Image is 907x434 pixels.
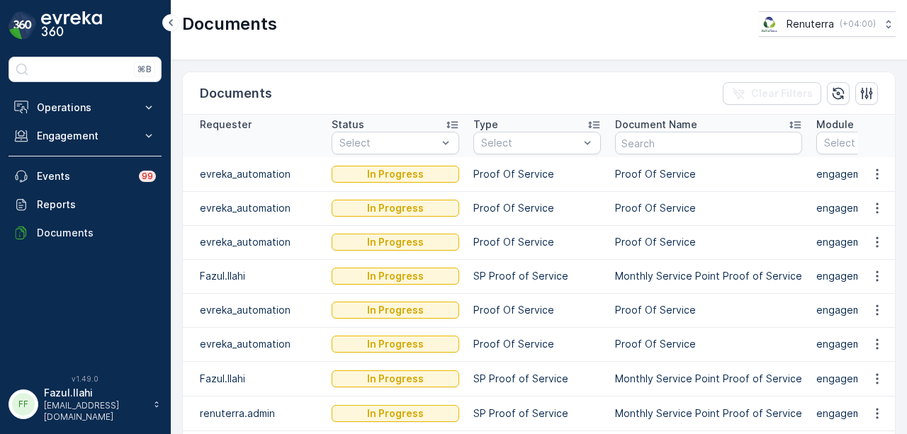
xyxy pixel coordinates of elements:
[367,167,424,181] p: In Progress
[9,11,37,40] img: logo
[608,327,809,361] td: Proof Of Service
[466,259,608,293] td: SP Proof of Service
[332,405,459,422] button: In Progress
[9,93,162,122] button: Operations
[339,136,437,150] p: Select
[183,259,325,293] td: Fazul.Ilahi
[608,293,809,327] td: Proof Of Service
[37,226,156,240] p: Documents
[12,393,35,416] div: FF
[332,118,364,132] p: Status
[367,201,424,215] p: In Progress
[615,118,697,132] p: Document Name
[183,191,325,225] td: evreka_automation
[41,11,102,40] img: logo_dark-DEwI_e13.png
[183,225,325,259] td: evreka_automation
[137,64,152,75] p: ⌘B
[787,17,834,31] p: Renuterra
[751,86,813,101] p: Clear Filters
[466,327,608,361] td: Proof Of Service
[182,13,277,35] p: Documents
[759,16,781,32] img: Screenshot_2024-07-26_at_13.33.01.png
[466,396,608,430] td: SP Proof of Service
[9,190,162,219] a: Reports
[332,200,459,217] button: In Progress
[183,157,325,191] td: evreka_automation
[840,18,876,30] p: ( +04:00 )
[332,336,459,353] button: In Progress
[9,219,162,247] a: Documents
[9,122,162,150] button: Engagement
[608,396,809,430] td: Monthly Service Point Proof of Service
[200,84,272,103] p: Documents
[332,166,459,183] button: In Progress
[466,157,608,191] td: Proof Of Service
[481,136,579,150] p: Select
[367,337,424,351] p: In Progress
[37,101,133,115] p: Operations
[44,386,146,400] p: Fazul.Ilahi
[608,157,809,191] td: Proof Of Service
[466,225,608,259] td: Proof Of Service
[816,118,854,132] p: Module
[723,82,821,105] button: Clear Filters
[183,327,325,361] td: evreka_automation
[466,293,608,327] td: Proof Of Service
[200,118,252,132] p: Requester
[332,234,459,251] button: In Progress
[367,269,424,283] p: In Progress
[367,406,424,421] p: In Progress
[759,11,896,37] button: Renuterra(+04:00)
[608,191,809,225] td: Proof Of Service
[44,400,146,423] p: [EMAIL_ADDRESS][DOMAIN_NAME]
[608,225,809,259] td: Proof Of Service
[183,396,325,430] td: renuterra.admin
[615,132,802,154] input: Search
[466,191,608,225] td: Proof Of Service
[9,162,162,190] a: Events99
[183,361,325,396] td: Fazul.Ilahi
[332,370,459,387] button: In Progress
[37,129,133,143] p: Engagement
[183,293,325,327] td: evreka_automation
[332,268,459,285] button: In Progress
[37,169,130,183] p: Events
[332,302,459,319] button: In Progress
[142,171,153,182] p: 99
[9,386,162,423] button: FFFazul.Ilahi[EMAIL_ADDRESS][DOMAIN_NAME]
[608,259,809,293] td: Monthly Service Point Proof of Service
[367,303,424,317] p: In Progress
[367,372,424,386] p: In Progress
[608,361,809,396] td: Monthly Service Point Proof of Service
[367,235,424,249] p: In Progress
[466,361,608,396] td: SP Proof of Service
[9,375,162,383] span: v 1.49.0
[37,198,156,212] p: Reports
[473,118,498,132] p: Type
